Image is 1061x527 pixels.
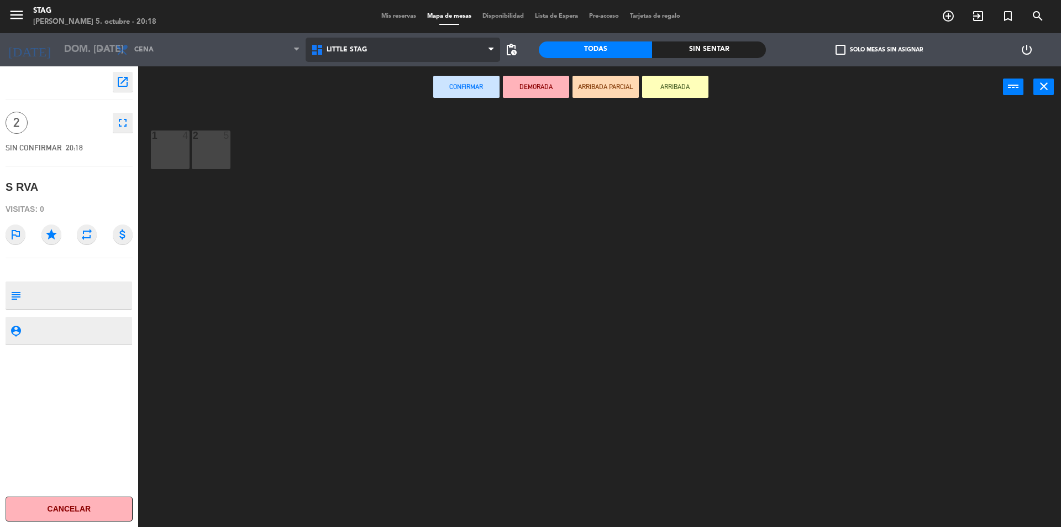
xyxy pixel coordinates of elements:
[9,289,22,301] i: subject
[6,178,38,196] div: S RVA
[41,225,61,244] i: star
[539,41,652,58] div: Todas
[152,131,153,140] div: 1
[422,13,477,19] span: Mapa de mesas
[113,72,133,92] button: open_in_new
[6,143,62,152] span: SIN CONFIRMAR
[113,113,133,133] button: fullscreen
[33,6,156,17] div: STAG
[6,200,133,219] div: Visitas: 0
[505,43,518,56] span: pending_actions
[6,225,25,244] i: outlined_flag
[433,76,500,98] button: Confirmar
[182,131,189,140] div: 4
[9,325,22,337] i: person_pin
[223,131,230,140] div: 5
[503,76,569,98] button: DEMORADA
[327,46,367,54] span: Little Stag
[94,43,108,56] i: arrow_drop_down
[1033,79,1054,95] button: close
[6,112,28,134] span: 2
[584,13,624,19] span: Pre-acceso
[1020,43,1033,56] i: power_settings_new
[836,45,845,55] span: check_box_outline_blank
[6,497,133,521] button: Cancelar
[376,13,422,19] span: Mis reservas
[1003,79,1023,95] button: power_input
[642,76,708,98] button: ARRIBADA
[1037,80,1051,93] i: close
[971,9,985,23] i: exit_to_app
[942,9,955,23] i: add_circle_outline
[134,46,154,54] span: Cena
[652,41,765,58] div: Sin sentar
[1001,9,1015,23] i: turned_in_not
[1031,9,1044,23] i: search
[1007,80,1020,93] i: power_input
[66,143,83,152] span: 20:18
[836,45,923,55] label: Solo mesas sin asignar
[8,7,25,23] i: menu
[116,116,129,129] i: fullscreen
[33,17,156,28] div: [PERSON_NAME] 5. octubre - 20:18
[113,225,133,244] i: attach_money
[529,13,584,19] span: Lista de Espera
[572,76,639,98] button: ARRIBADA PARCIAL
[477,13,529,19] span: Disponibilidad
[116,75,129,88] i: open_in_new
[624,13,686,19] span: Tarjetas de regalo
[8,7,25,27] button: menu
[77,225,97,244] i: repeat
